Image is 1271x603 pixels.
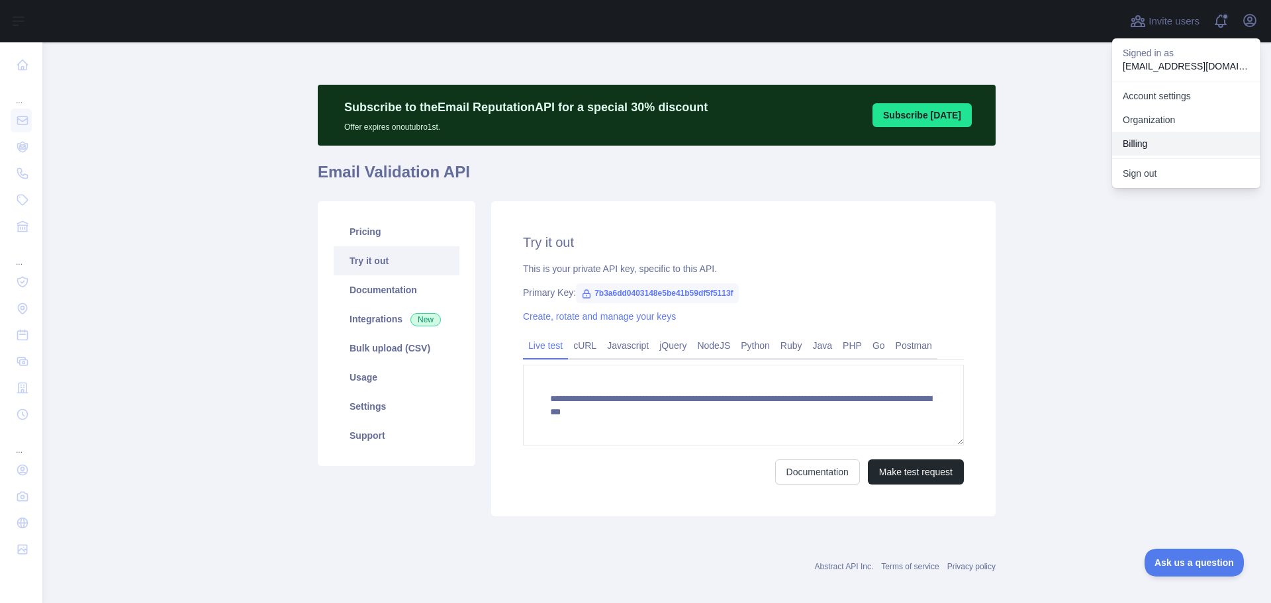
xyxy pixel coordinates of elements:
[868,459,964,485] button: Make test request
[11,429,32,455] div: ...
[808,335,838,356] a: Java
[867,335,890,356] a: Go
[775,335,808,356] a: Ruby
[947,562,996,571] a: Privacy policy
[523,335,568,356] a: Live test
[523,233,964,252] h2: Try it out
[334,304,459,334] a: Integrations New
[1123,46,1250,60] p: Signed in as
[1145,549,1245,577] iframe: Toggle Customer Support
[735,335,775,356] a: Python
[410,313,441,326] span: New
[334,334,459,363] a: Bulk upload (CSV)
[523,286,964,299] div: Primary Key:
[815,562,874,571] a: Abstract API Inc.
[334,217,459,246] a: Pricing
[334,275,459,304] a: Documentation
[837,335,867,356] a: PHP
[654,335,692,356] a: jQuery
[881,562,939,571] a: Terms of service
[1127,11,1202,32] button: Invite users
[523,262,964,275] div: This is your private API key, specific to this API.
[1149,14,1200,29] span: Invite users
[890,335,937,356] a: Postman
[334,246,459,275] a: Try it out
[775,459,860,485] a: Documentation
[334,363,459,392] a: Usage
[523,311,676,322] a: Create, rotate and manage your keys
[11,241,32,267] div: ...
[692,335,735,356] a: NodeJS
[602,335,654,356] a: Javascript
[344,98,708,116] p: Subscribe to the Email Reputation API for a special 30 % discount
[1123,60,1250,73] p: [EMAIL_ADDRESS][DOMAIN_NAME]
[872,103,972,127] button: Subscribe [DATE]
[318,162,996,193] h1: Email Validation API
[1112,84,1260,108] a: Account settings
[1112,132,1260,156] button: Billing
[576,283,738,303] span: 7b3a6dd0403148e5be41b59df5f5113f
[1112,162,1260,185] button: Sign out
[1112,108,1260,132] a: Organization
[334,392,459,421] a: Settings
[11,79,32,106] div: ...
[568,335,602,356] a: cURL
[344,116,708,132] p: Offer expires on outubro 1st.
[334,421,459,450] a: Support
